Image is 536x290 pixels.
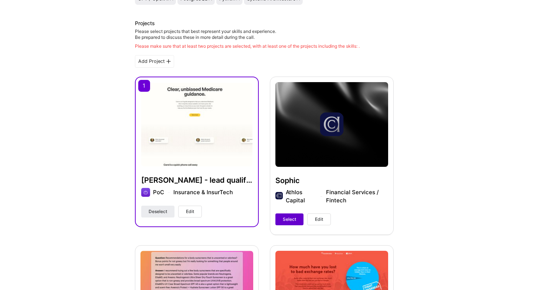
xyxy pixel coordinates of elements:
[178,206,202,217] button: Edit
[315,216,323,223] span: Edit
[141,83,252,166] img: Carol - lead qualification for insurance
[135,55,174,68] div: Add Project
[141,188,150,197] img: Company logo
[135,20,155,27] div: Projects
[307,213,331,225] button: Edit
[283,216,296,223] span: Select
[141,206,174,217] button: Deselect
[135,43,360,49] div: Please make sure that at least two projects are selected, with at least one of the projects inclu...
[275,213,303,225] button: Select
[149,208,167,215] span: Deselect
[141,175,252,185] h4: [PERSON_NAME] - lead qualification for insurance
[153,188,233,196] div: PoC Insurance & InsurTech
[168,192,170,193] img: divider
[166,59,171,64] i: icon PlusBlackFlat
[135,28,360,49] div: Please select projects that best represent your skills and experience. Be prepared to discuss the...
[186,208,194,215] span: Edit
